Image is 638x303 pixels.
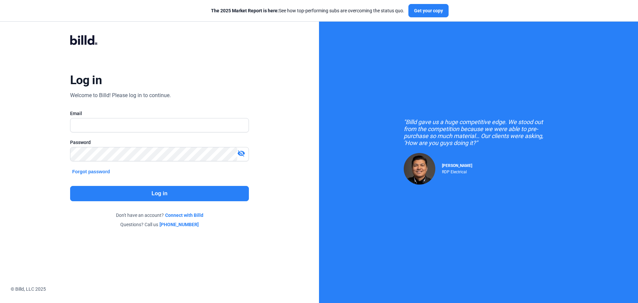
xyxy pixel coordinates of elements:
div: "Billd gave us a huge competitive edge. We stood out from the competition because we were able to... [404,118,553,146]
button: Log in [70,186,249,201]
button: Forgot password [70,168,112,175]
span: The 2025 Market Report is here: [211,8,279,13]
div: Don't have an account? [70,212,249,219]
img: Raul Pacheco [404,153,435,185]
mat-icon: visibility_off [237,149,245,157]
button: Get your copy [408,4,449,17]
div: Password [70,139,249,146]
div: RDP Electrical [442,168,472,174]
a: Connect with Billd [165,212,203,219]
div: See how top-performing subs are overcoming the status quo. [211,7,404,14]
div: Questions? Call us [70,221,249,228]
a: [PHONE_NUMBER] [159,221,199,228]
div: Welcome to Billd! Please log in to continue. [70,91,171,99]
div: Email [70,110,249,117]
div: Log in [70,73,102,87]
span: [PERSON_NAME] [442,163,472,168]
